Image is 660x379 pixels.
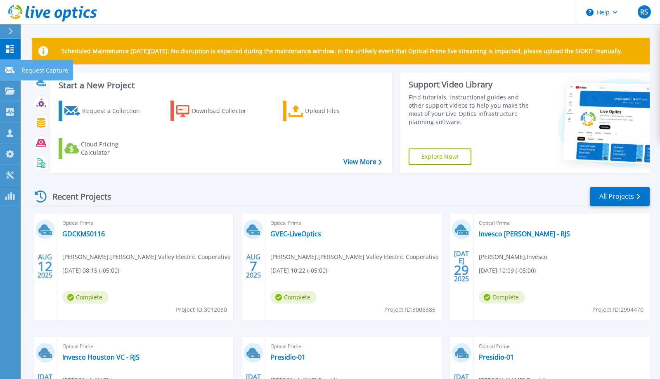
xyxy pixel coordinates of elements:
span: Optical Prime [62,219,228,228]
a: GVEC-LiveOptics [270,230,321,238]
span: Optical Prime [479,342,645,351]
span: Optical Prime [270,342,436,351]
a: Cloud Pricing Calculator [59,138,151,159]
a: Invesco [PERSON_NAME] - RJS [479,230,570,238]
a: Request a Collection [59,101,151,121]
div: Download Collector [192,103,258,119]
span: 29 [454,266,469,273]
a: Upload Files [283,101,375,121]
a: Explore Now! [409,148,471,165]
span: [DATE] 10:22 (-05:00) [270,266,327,275]
span: 12 [38,263,52,270]
h3: Start a New Project [59,81,381,90]
span: Optical Prime [270,219,436,228]
span: [DATE] 10:09 (-05:00) [479,266,536,275]
span: Complete [479,291,525,304]
div: Recent Projects [32,186,123,207]
span: Optical Prime [479,219,645,228]
div: AUG 2025 [246,251,261,281]
a: Presidio-01 [479,353,514,361]
div: Cloud Pricing Calculator [81,140,147,157]
span: Optical Prime [62,342,228,351]
span: [PERSON_NAME] , [PERSON_NAME] Valley Electric Cooperative [62,252,231,261]
a: Invesco Houston VC - RJS [62,353,140,361]
span: Project ID: 3012080 [176,305,227,314]
a: Presidio-01 [270,353,305,361]
p: Scheduled Maintenance [DATE][DATE]: No disruption is expected during the maintenance window. In t... [62,48,622,54]
a: View More [343,158,382,166]
span: Complete [270,291,317,304]
span: RS [640,9,648,15]
span: Project ID: 2994470 [592,305,643,314]
a: Download Collector [170,101,263,121]
div: Request a Collection [82,103,148,119]
span: [DATE] 08:15 (-05:00) [62,266,119,275]
div: AUG 2025 [37,251,53,281]
div: Upload Files [305,103,371,119]
span: [PERSON_NAME] , Invesco [479,252,547,261]
span: Project ID: 3006385 [384,305,435,314]
div: Support Video Library [409,79,534,90]
span: 7 [250,263,257,270]
div: [DATE] 2025 [454,251,469,281]
span: Complete [62,291,109,304]
p: Request Capture [21,60,68,81]
span: [PERSON_NAME] , [PERSON_NAME] Valley Electric Cooperative [270,252,439,261]
a: All Projects [590,187,650,206]
a: GDCKMS0116 [62,230,105,238]
div: Find tutorials, instructional guides and other support videos to help you make the most of your L... [409,93,534,126]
